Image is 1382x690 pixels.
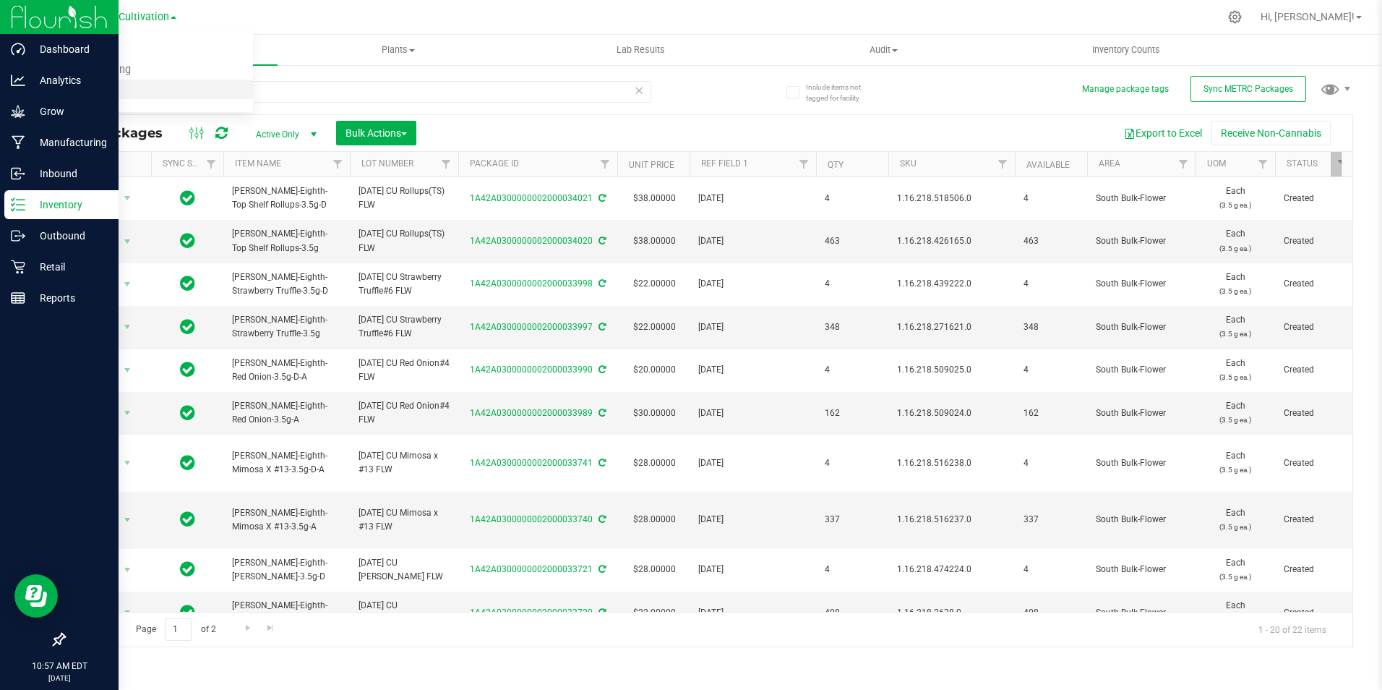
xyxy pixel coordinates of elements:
inline-svg: Analytics [11,73,25,88]
span: Clear [635,81,645,100]
span: Sync from Compliance System [596,564,606,574]
a: 1A42A0300000002000033740 [470,514,593,524]
a: Go to the next page [237,618,258,638]
span: [DATE] [698,606,807,620]
span: 337 [1023,513,1078,527]
span: Include items not tagged for facility [806,82,878,103]
p: Retail [25,258,112,276]
p: Grow [25,103,112,120]
span: 4 [825,456,880,470]
span: South Bulk-Flower [1096,234,1187,248]
p: 10:57 AM EDT [7,660,112,673]
a: Inventory Counts [1005,35,1248,65]
span: Created [1284,606,1346,620]
span: select [119,188,137,208]
a: Filter [434,152,458,176]
span: In Sync [180,602,195,623]
span: Each [1204,449,1266,477]
a: Manufacturing [42,61,253,80]
span: [PERSON_NAME]-Eighth-Red Onion-3.5g-A [232,399,341,427]
span: [DATE] CU Red Onion#4 FLW [359,357,450,384]
span: [DATE] [698,456,807,470]
span: Lab Results [597,43,684,56]
a: Filter [991,152,1015,176]
span: Created [1284,456,1346,470]
span: South Bulk-Flower [1096,513,1187,527]
span: Sync from Compliance System [596,408,606,418]
span: Each [1204,556,1266,584]
span: In Sync [180,453,195,473]
a: Ref Field 1 [701,158,748,169]
span: 4 [825,563,880,576]
inline-svg: Outbound [11,229,25,243]
span: Page of 2 [124,618,228,641]
p: (3.5 g ea.) [1204,242,1266,255]
input: Search Package ID, Item Name, SKU, Lot or Part Number... [64,81,651,103]
span: In Sync [180,231,195,251]
span: [DATE] [698,363,807,377]
span: Sync METRC Packages [1203,84,1293,94]
span: 1.16.218.516238.0 [897,456,1006,470]
span: $20.00000 [626,359,683,380]
span: select [119,403,137,423]
span: [PERSON_NAME]-Eighth-Mimosa X #13-3.5g-A [232,506,341,534]
a: Status [1287,158,1318,169]
span: [DATE] [698,320,807,334]
span: Audit [763,43,1005,56]
inline-svg: Inbound [11,166,25,181]
a: Filter [792,152,816,176]
span: select [119,510,137,530]
span: 4 [825,363,880,377]
p: (3.5 g ea.) [1204,284,1266,298]
a: Go to the last page [260,618,281,638]
span: [DATE] CU [PERSON_NAME] FLW [359,556,450,584]
span: In Sync [180,188,195,208]
a: 1A42A0300000002000033720 [470,608,593,618]
input: 1 [166,618,192,641]
a: Package ID [470,158,519,169]
span: [PERSON_NAME]-Eighth-Strawberry Truffle-3.5g [232,313,341,341]
span: [PERSON_NAME]-Eighth-[PERSON_NAME]-3.5g [232,599,341,626]
span: Plants [278,43,520,56]
button: Bulk Actions [336,121,416,145]
span: Inventory Counts [1073,43,1180,56]
span: 408 [1023,606,1078,620]
a: 1A42A0300000002000034021 [470,193,593,203]
a: Item Name [235,158,281,169]
a: Qty [828,160,844,170]
p: Dashboard [25,41,112,58]
a: 1A42A0300000002000033990 [470,365,593,375]
p: (3.5 g ea.) [1204,198,1266,212]
p: Inventory [25,196,112,213]
span: $38.00000 [626,188,683,209]
span: 463 [1023,234,1078,248]
span: 4 [1023,456,1078,470]
span: select [119,317,137,337]
span: In Sync [180,359,195,380]
span: [PERSON_NAME]-Eighth-Top Shelf Rollups-3.5g-D [232,184,341,212]
span: Created [1284,277,1346,291]
span: Sync from Compliance System [596,458,606,468]
span: [DATE] CU [PERSON_NAME] FLW [359,599,450,626]
a: Lot Number [361,158,413,169]
span: [PERSON_NAME]-Eighth-Red Onion-3.5g-D-A [232,357,341,384]
a: Sync Status [163,158,218,169]
button: Export to Excel [1115,121,1211,145]
span: [DATE] [698,513,807,527]
button: Sync METRC Packages [1190,76,1306,102]
span: $22.00000 [626,317,683,338]
span: $38.00000 [626,231,683,252]
iframe: Resource center [14,574,58,618]
span: 1.16.218.509025.0 [897,363,1006,377]
span: $28.00000 [626,453,683,474]
span: 1.16.218.474224.0 [897,563,1006,576]
button: Receive Non-Cannabis [1211,121,1331,145]
span: 337 [825,513,880,527]
span: In Sync [180,317,195,337]
span: [PERSON_NAME]-Eighth-[PERSON_NAME]-3.5g-D [232,556,341,584]
span: 4 [825,192,880,205]
span: South Bulk-Flower [1096,320,1187,334]
inline-svg: Manufacturing [11,135,25,150]
span: Created [1284,234,1346,248]
span: [DATE] CU Strawberry Truffle#6 FLW [359,313,450,341]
